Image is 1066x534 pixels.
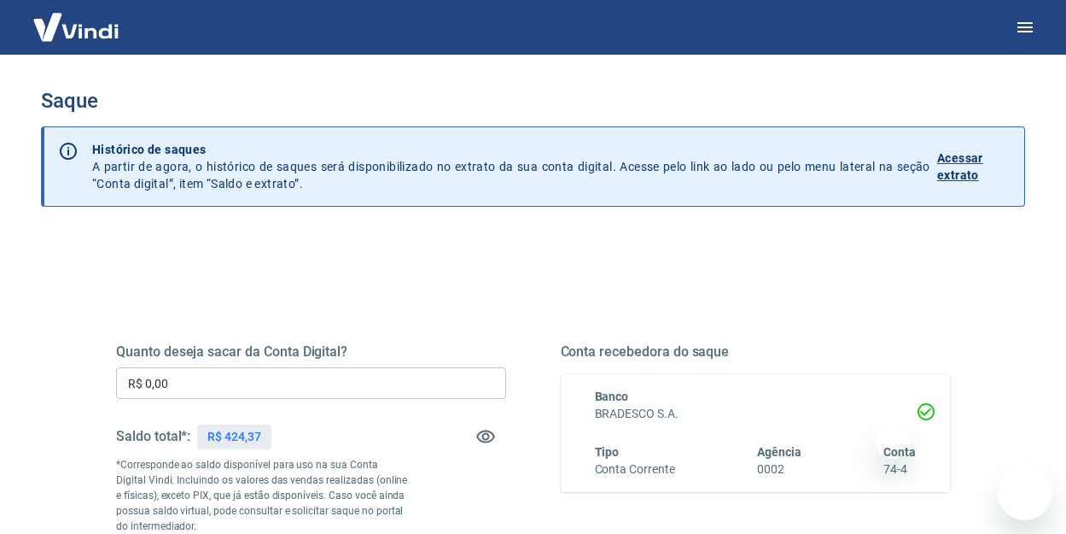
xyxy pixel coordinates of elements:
[561,343,951,361] h5: Conta recebedora do saque
[92,141,930,192] p: A partir de agora, o histórico de saques será disponibilizado no extrato da sua conta digital. Ac...
[116,457,408,534] p: *Corresponde ao saldo disponível para uso na sua Conta Digital Vindi. Incluindo os valores das ve...
[116,428,190,445] h5: Saldo total*:
[883,461,916,478] h6: 74-4
[998,466,1052,520] iframe: Botão para abrir a janela de mensagens
[937,141,1011,192] a: Acessar extrato
[876,425,910,459] iframe: Fechar mensagem
[595,445,620,459] span: Tipo
[595,390,629,403] span: Banco
[207,428,261,446] p: R$ 424,37
[757,445,801,459] span: Agência
[595,461,675,478] h6: Conta Corrente
[937,150,1011,184] p: Acessar extrato
[757,461,801,478] h6: 0002
[595,405,917,423] h6: BRADESCO S.A.
[20,1,131,53] img: Vindi
[92,141,930,158] p: Histórico de saques
[41,89,1025,113] h3: Saque
[116,343,506,361] h5: Quanto deseja sacar da Conta Digital?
